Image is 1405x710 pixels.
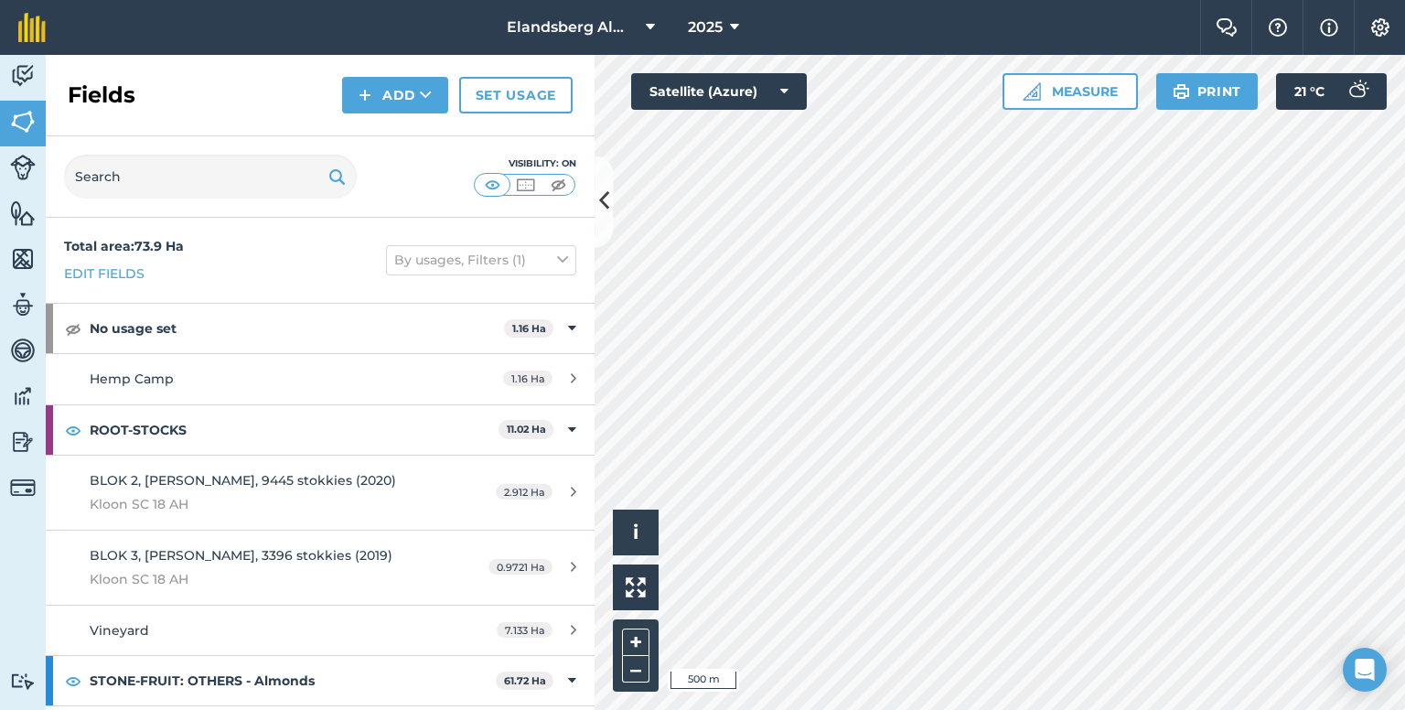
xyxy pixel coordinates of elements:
img: svg+xml;base64,PHN2ZyB4bWxucz0iaHR0cDovL3d3dy53My5vcmcvMjAwMC9zdmciIHdpZHRoPSIxNyIgaGVpZ2h0PSIxNy... [1320,16,1338,38]
span: Elandsberg Almonds [507,16,638,38]
button: Measure [1003,73,1138,110]
button: i [613,510,659,555]
img: svg+xml;base64,PHN2ZyB4bWxucz0iaHR0cDovL3d3dy53My5vcmcvMjAwMC9zdmciIHdpZHRoPSIxOSIgaGVpZ2h0PSIyNC... [328,166,346,188]
span: BLOK 2, [PERSON_NAME], 9445 stokkies (2020) [90,472,396,489]
button: – [622,656,649,683]
span: BLOK 3, [PERSON_NAME], 3396 stokkies (2019) [90,547,392,564]
h2: Fields [68,81,135,110]
img: svg+xml;base64,PD94bWwgdmVyc2lvbj0iMS4wIiBlbmNvZGluZz0idXRmLTgiPz4KPCEtLSBHZW5lcmF0b3I6IEFkb2JlIE... [1339,73,1376,110]
a: BLOK 3, [PERSON_NAME], 3396 stokkies (2019)Kloon SC 18 AH0.9721 Ha [46,531,595,605]
strong: 61.72 Ha [504,674,546,687]
img: svg+xml;base64,PD94bWwgdmVyc2lvbj0iMS4wIiBlbmNvZGluZz0idXRmLTgiPz4KPCEtLSBHZW5lcmF0b3I6IEFkb2JlIE... [10,672,36,690]
span: Kloon SC 18 AH [90,569,434,589]
strong: STONE-FRUIT: OTHERS - Almonds [90,656,496,705]
img: svg+xml;base64,PHN2ZyB4bWxucz0iaHR0cDovL3d3dy53My5vcmcvMjAwMC9zdmciIHdpZHRoPSI1MCIgaGVpZ2h0PSI0MC... [481,176,504,194]
span: i [633,521,638,543]
div: Visibility: On [474,156,576,171]
a: BLOK 2, [PERSON_NAME], 9445 stokkies (2020)Kloon SC 18 AH2.912 Ha [46,456,595,530]
img: svg+xml;base64,PD94bWwgdmVyc2lvbj0iMS4wIiBlbmNvZGluZz0idXRmLTgiPz4KPCEtLSBHZW5lcmF0b3I6IEFkb2JlIE... [10,291,36,318]
img: Four arrows, one pointing top left, one top right, one bottom right and the last bottom left [626,577,646,597]
span: 0.9721 Ha [488,559,552,575]
a: Edit fields [64,264,145,284]
span: 1.16 Ha [503,371,552,386]
div: Open Intercom Messenger [1343,648,1387,692]
a: Hemp Camp1.16 Ha [46,354,595,403]
img: svg+xml;base64,PHN2ZyB4bWxucz0iaHR0cDovL3d3dy53My5vcmcvMjAwMC9zdmciIHdpZHRoPSIxOSIgaGVpZ2h0PSIyNC... [1173,81,1190,102]
img: svg+xml;base64,PD94bWwgdmVyc2lvbj0iMS4wIiBlbmNvZGluZz0idXRmLTgiPz4KPCEtLSBHZW5lcmF0b3I6IEFkb2JlIE... [10,382,36,410]
strong: Total area : 73.9 Ha [64,238,184,254]
img: svg+xml;base64,PHN2ZyB4bWxucz0iaHR0cDovL3d3dy53My5vcmcvMjAwMC9zdmciIHdpZHRoPSI1NiIgaGVpZ2h0PSI2MC... [10,199,36,227]
img: svg+xml;base64,PD94bWwgdmVyc2lvbj0iMS4wIiBlbmNvZGluZz0idXRmLTgiPz4KPCEtLSBHZW5lcmF0b3I6IEFkb2JlIE... [10,428,36,456]
img: fieldmargin Logo [18,13,46,42]
div: ROOT-STOCKS11.02 Ha [46,405,595,455]
strong: 11.02 Ha [507,423,546,436]
img: svg+xml;base64,PHN2ZyB4bWxucz0iaHR0cDovL3d3dy53My5vcmcvMjAwMC9zdmciIHdpZHRoPSIxOCIgaGVpZ2h0PSIyNC... [65,317,81,339]
a: Vineyard7.133 Ha [46,606,595,655]
div: No usage set1.16 Ha [46,304,595,353]
strong: No usage set [90,304,504,353]
img: svg+xml;base64,PD94bWwgdmVyc2lvbj0iMS4wIiBlbmNvZGluZz0idXRmLTgiPz4KPCEtLSBHZW5lcmF0b3I6IEFkb2JlIE... [10,475,36,500]
strong: 1.16 Ha [512,322,546,335]
span: 2.912 Ha [496,484,552,500]
img: A cog icon [1369,18,1391,37]
img: Ruler icon [1023,82,1041,101]
img: svg+xml;base64,PD94bWwgdmVyc2lvbj0iMS4wIiBlbmNvZGluZz0idXRmLTgiPz4KPCEtLSBHZW5lcmF0b3I6IEFkb2JlIE... [10,155,36,180]
img: svg+xml;base64,PHN2ZyB4bWxucz0iaHR0cDovL3d3dy53My5vcmcvMjAwMC9zdmciIHdpZHRoPSIxNCIgaGVpZ2h0PSIyNC... [359,84,371,106]
button: Print [1156,73,1259,110]
img: svg+xml;base64,PHN2ZyB4bWxucz0iaHR0cDovL3d3dy53My5vcmcvMjAwMC9zdmciIHdpZHRoPSI1MCIgaGVpZ2h0PSI0MC... [547,176,570,194]
a: Set usage [459,77,573,113]
img: svg+xml;base64,PHN2ZyB4bWxucz0iaHR0cDovL3d3dy53My5vcmcvMjAwMC9zdmciIHdpZHRoPSI1NiIgaGVpZ2h0PSI2MC... [10,245,36,273]
span: 2025 [688,16,723,38]
img: svg+xml;base64,PD94bWwgdmVyc2lvbj0iMS4wIiBlbmNvZGluZz0idXRmLTgiPz4KPCEtLSBHZW5lcmF0b3I6IEFkb2JlIE... [10,62,36,90]
span: 7.133 Ha [497,622,552,638]
span: Kloon SC 18 AH [90,494,434,514]
span: Hemp Camp [90,371,174,387]
img: svg+xml;base64,PHN2ZyB4bWxucz0iaHR0cDovL3d3dy53My5vcmcvMjAwMC9zdmciIHdpZHRoPSIxOCIgaGVpZ2h0PSIyNC... [65,419,81,441]
button: Satellite (Azure) [631,73,807,110]
img: A question mark icon [1267,18,1289,37]
img: svg+xml;base64,PHN2ZyB4bWxucz0iaHR0cDovL3d3dy53My5vcmcvMjAwMC9zdmciIHdpZHRoPSI1NiIgaGVpZ2h0PSI2MC... [10,108,36,135]
button: + [622,629,649,656]
button: Add [342,77,448,113]
strong: ROOT-STOCKS [90,405,499,455]
div: STONE-FRUIT: OTHERS - Almonds61.72 Ha [46,656,595,705]
img: Two speech bubbles overlapping with the left bubble in the forefront [1216,18,1238,37]
img: svg+xml;base64,PHN2ZyB4bWxucz0iaHR0cDovL3d3dy53My5vcmcvMjAwMC9zdmciIHdpZHRoPSIxOCIgaGVpZ2h0PSIyNC... [65,670,81,692]
button: By usages, Filters (1) [386,245,576,274]
img: svg+xml;base64,PD94bWwgdmVyc2lvbj0iMS4wIiBlbmNvZGluZz0idXRmLTgiPz4KPCEtLSBHZW5lcmF0b3I6IEFkb2JlIE... [10,337,36,364]
img: svg+xml;base64,PHN2ZyB4bWxucz0iaHR0cDovL3d3dy53My5vcmcvMjAwMC9zdmciIHdpZHRoPSI1MCIgaGVpZ2h0PSI0MC... [514,176,537,194]
span: Vineyard [90,622,149,639]
input: Search [64,155,357,199]
button: 21 °C [1276,73,1387,110]
span: 21 ° C [1294,73,1325,110]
